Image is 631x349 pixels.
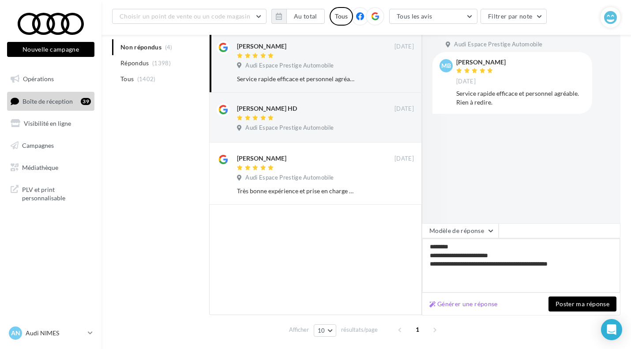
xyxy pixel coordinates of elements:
[237,154,286,163] div: [PERSON_NAME]
[318,327,325,334] span: 10
[271,9,325,24] button: Au total
[389,9,477,24] button: Tous les avis
[23,75,54,83] span: Opérations
[120,12,250,20] span: Choisir un point de vente ou un code magasin
[22,163,58,171] span: Médiathèque
[237,187,357,195] div: Très bonne expérience et prise en charge de mon véhicule au top, équipe souriante et à l’écoute d...
[456,59,506,65] div: [PERSON_NAME]
[422,223,499,238] button: Modèle de réponse
[397,12,432,20] span: Tous les avis
[237,42,286,51] div: [PERSON_NAME]
[5,180,96,206] a: PLV et print personnalisable
[481,9,547,24] button: Filtrer par note
[426,299,501,309] button: Générer une réponse
[330,7,353,26] div: Tous
[441,61,451,70] span: MB
[5,92,96,111] a: Boîte de réception39
[5,136,96,155] a: Campagnes
[5,114,96,133] a: Visibilité en ligne
[456,89,585,107] div: Service rapide efficace et personnel agréable. Rien à redire.
[314,324,336,337] button: 10
[237,75,357,83] div: Service rapide efficace et personnel agréable. Rien à redire.
[237,104,297,113] div: [PERSON_NAME] HD
[245,124,334,132] span: Audi Espace Prestige Automobile
[5,158,96,177] a: Médiathèque
[341,326,378,334] span: résultats/page
[11,329,20,338] span: AN
[22,184,91,203] span: PLV et print personnalisable
[23,97,73,105] span: Boîte de réception
[410,323,424,337] span: 1
[24,120,71,127] span: Visibilité en ligne
[454,41,542,49] span: Audi Espace Prestige Automobile
[394,155,414,163] span: [DATE]
[152,60,171,67] span: (1398)
[7,325,94,341] a: AN Audi NIMES
[26,329,84,338] p: Audi NIMES
[548,296,616,311] button: Poster ma réponse
[22,142,54,149] span: Campagnes
[394,105,414,113] span: [DATE]
[120,59,149,68] span: Répondus
[245,62,334,70] span: Audi Espace Prestige Automobile
[286,9,325,24] button: Au total
[5,70,96,88] a: Opérations
[289,326,309,334] span: Afficher
[394,43,414,51] span: [DATE]
[120,75,134,83] span: Tous
[601,319,622,340] div: Open Intercom Messenger
[81,98,91,105] div: 39
[137,75,156,83] span: (1402)
[112,9,267,24] button: Choisir un point de vente ou un code magasin
[456,78,476,86] span: [DATE]
[7,42,94,57] button: Nouvelle campagne
[245,174,334,182] span: Audi Espace Prestige Automobile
